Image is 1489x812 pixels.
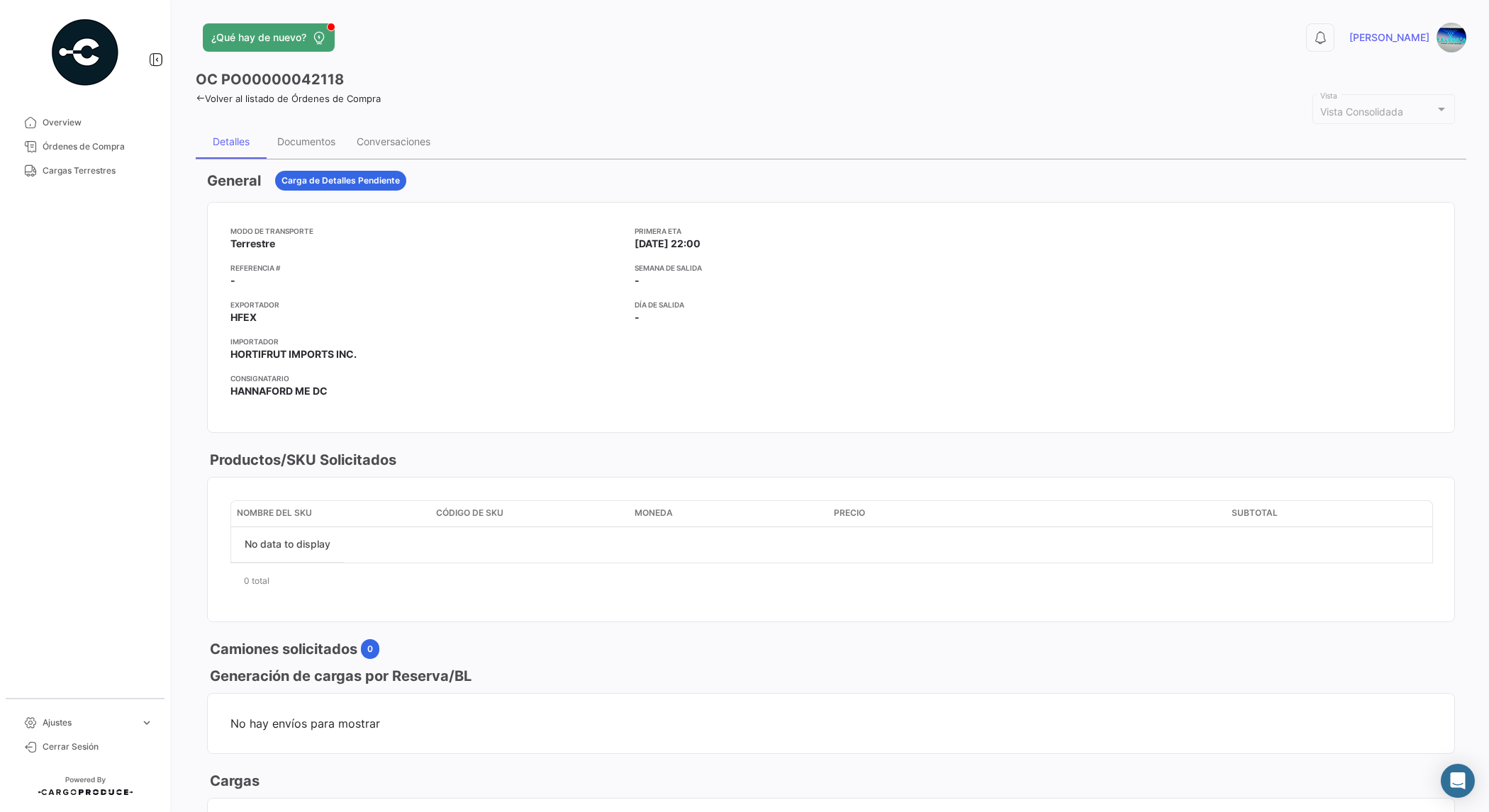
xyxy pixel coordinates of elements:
datatable-header-cell: Moneda [629,501,828,526]
span: Ajustes [43,716,135,729]
a: Overview [11,111,159,135]
app-card-info-title: Modo de Transporte [230,225,623,237]
span: - [635,310,640,325]
app-card-info-title: Importador [230,336,623,347]
div: Documentos [277,135,335,147]
span: Órdenes de Compra [43,140,153,153]
div: 0 total [230,563,1432,599]
datatable-header-cell: Código de SKU [430,501,630,526]
span: [DATE] 22:00 [635,237,701,251]
img: powered-by.png [50,17,121,88]
div: Detalles [213,135,250,147]
h3: Productos/SKU Solicitados [207,450,396,470]
span: Cerrar Sesión [43,740,153,753]
app-card-info-title: Primera ETA [635,225,1027,237]
span: Subtotal [1232,507,1278,519]
span: Overview [43,116,153,129]
datatable-header-cell: Nombre del SKU [231,501,430,526]
span: Terrestre [230,237,275,251]
span: No hay envíos para mostrar [230,716,1432,731]
a: Órdenes de Compra [11,135,159,159]
span: ¿Qué hay de nuevo? [211,30,306,45]
app-card-info-title: Exportador [230,299,623,310]
h3: Generación de cargas por Reserva/BL [207,666,472,686]
h3: Camiones solicitados [207,639,357,659]
span: 0 [367,643,373,655]
app-card-info-title: Semana de Salida [635,262,1027,274]
span: Nombre del SKU [237,507,312,519]
button: ¿Qué hay de nuevo? [203,23,335,52]
span: HANNAFORD ME DC [230,384,328,398]
span: - [230,274,235,288]
span: Carga de Detalles Pendiente [281,174,400,187]
span: Moneda [635,507,673,519]
app-card-info-title: Día de Salida [635,299,1027,310]
h3: OC PO00000042118 [196,69,344,89]
app-card-info-title: Referencia # [230,262,623,274]
div: No data to display [231,527,344,563]
app-card-info-title: Consignatario [230,373,623,384]
span: HFEX [230,310,257,325]
mat-select-trigger: Vista Consolidada [1320,106,1403,118]
h3: Cargas [207,771,260,791]
img: VALENCIA%20LOGO.jpg [1437,23,1466,52]
span: - [635,274,640,288]
span: expand_more [140,716,153,729]
span: [PERSON_NAME] [1349,30,1429,45]
a: Volver al listado de Órdenes de Compra [196,93,381,104]
span: HORTIFRUT IMPORTS INC. [230,347,357,361]
span: Cargas Terrestres [43,164,153,177]
h3: General [207,171,261,191]
div: Conversaciones [357,135,430,147]
a: Cargas Terrestres [11,159,159,183]
span: Código de SKU [436,507,503,519]
span: Precio [834,507,865,519]
div: Abrir Intercom Messenger [1441,764,1475,798]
